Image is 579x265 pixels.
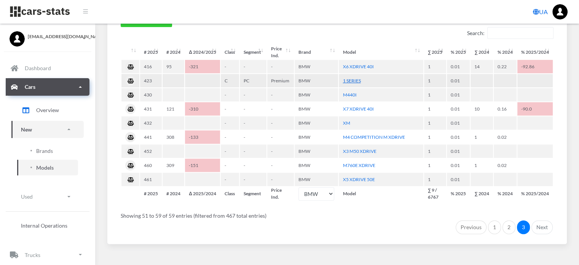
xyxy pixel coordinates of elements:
td: - [267,130,294,144]
td: PC [240,74,266,87]
td: - [221,88,239,101]
td: - [267,102,294,116]
td: 1 [424,74,447,87]
th: Model: activate to sort column ascending [339,45,423,59]
img: ... [552,4,568,19]
td: - [221,130,239,144]
td: 0.01 [447,159,470,172]
td: 461 [140,173,162,186]
th: : activate to sort column ascending [121,45,139,59]
td: 1 [424,145,447,158]
td: -133 [185,130,220,144]
a: XM [343,120,350,126]
a: New [11,121,84,138]
th: ∑ 2024 [471,187,493,201]
td: BMW [295,173,338,186]
td: BMW [295,159,338,172]
a: Cars [6,78,89,96]
a: Previous [456,220,486,234]
a: Models [17,160,78,175]
td: - [240,116,266,130]
a: M440I [343,92,356,98]
td: - [221,116,239,130]
td: - [240,173,266,186]
td: 0.02 [494,159,517,172]
td: 14 [471,60,493,73]
td: 0.01 [447,60,470,73]
td: - [221,145,239,158]
a: X6 XDRIVE 40I [343,64,373,69]
th: # 2024 [163,187,184,201]
td: BMW [295,74,338,87]
img: navbar brand [10,6,70,18]
a: X5 XDRIVE 50E [343,177,375,182]
td: -151 [185,159,220,172]
th: #&nbsp;2025 : activate to sort column ascending [140,45,162,59]
th: Price Ind. [267,187,294,201]
th: ∑&nbsp;2025: activate to sort column ascending [424,45,447,59]
td: 0.02 [494,130,517,144]
a: M760E XDRIVE [343,162,375,168]
td: -321 [185,60,220,73]
th: ∑&nbsp;2024: activate to sort column ascending [471,45,493,59]
td: BMW [295,130,338,144]
td: - [267,116,294,130]
a: X3 M50 XDRIVE [343,148,376,154]
td: - [267,88,294,101]
td: 1 [424,88,447,101]
td: - [267,173,294,186]
p: New [21,125,32,134]
th: # 2025 [140,187,162,201]
span: Overview [36,106,59,114]
a: X7 XDRIVE 40I [343,106,373,112]
span: Brands [36,147,53,155]
span: [EMAIL_ADDRESS][DOMAIN_NAME] [28,33,86,40]
input: Search: [487,27,553,39]
td: 308 [163,130,184,144]
td: -92.86 [517,60,553,73]
td: 0.16 [494,102,517,116]
td: 309 [163,159,184,172]
td: 431 [140,102,162,116]
p: Cars [25,82,35,92]
th: #&nbsp;2024 : activate to sort column ascending [163,45,184,59]
td: 95 [163,60,184,73]
td: 1 [424,60,447,73]
td: - [267,159,294,172]
td: - [267,60,294,73]
td: -310 [185,102,220,116]
td: - [221,102,239,116]
a: 2 [502,220,515,234]
td: 0.01 [447,130,470,144]
td: 0.22 [494,60,517,73]
th: %&nbsp;2024: activate to sort column ascending [494,45,517,59]
th: %&nbsp;2025: activate to sort column ascending [447,45,470,59]
th: Class: activate to sort column ascending [221,45,239,59]
th: % 2025/2024 [517,187,553,201]
td: - [221,159,239,172]
td: 0.01 [447,116,470,130]
td: 1 [471,159,493,172]
td: 1 [471,130,493,144]
span: Internal Operations [21,222,67,230]
a: Trucks [6,246,89,263]
td: 416 [140,60,162,73]
th: %&nbsp;2025/2024: activate to sort column ascending [517,45,553,59]
td: - [240,159,266,172]
a: 1 [488,220,501,234]
td: - [267,145,294,158]
td: 0.01 [447,173,470,186]
th: Δ&nbsp;2024/2025: activate to sort column ascending [185,45,220,59]
th: Model [339,187,423,201]
th: Segment [240,187,266,201]
td: 0.01 [447,102,470,116]
td: C [221,74,239,87]
td: - [240,130,266,144]
a: [EMAIL_ADDRESS][DOMAIN_NAME] [10,31,86,40]
td: 1 [424,102,447,116]
a: 1 SERIES [343,78,360,84]
p: Trucks [25,250,40,260]
td: 0.01 [447,145,470,158]
td: - [221,173,239,186]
